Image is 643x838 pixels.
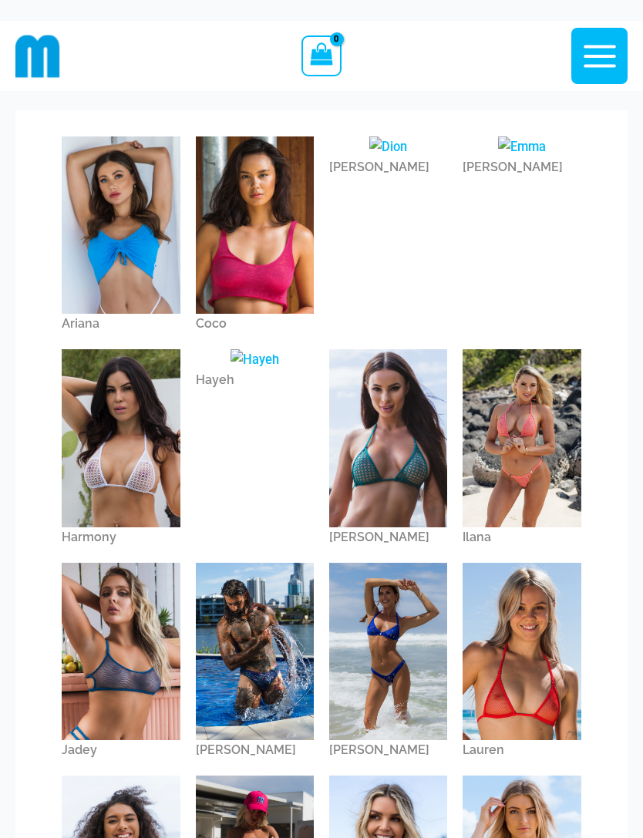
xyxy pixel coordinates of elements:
[463,136,581,177] a: Emma[PERSON_NAME]
[62,314,180,334] div: Ariana
[196,563,314,740] img: Jay
[329,349,447,527] img: Heather
[301,35,341,76] a: View Shopping Cart, empty
[463,349,581,547] a: IlanaIlana
[231,349,279,370] img: Hayeh
[196,740,314,760] div: [PERSON_NAME]
[196,349,314,390] a: HayehHayeh
[463,349,581,527] img: Ilana
[62,563,180,760] a: JadeyJadey
[329,157,447,177] div: [PERSON_NAME]
[196,563,314,760] a: Jay[PERSON_NAME]
[15,34,60,79] img: cropped mm emblem
[62,563,180,740] img: Jadey
[62,136,180,334] a: ArianaAriana
[463,740,581,760] div: Lauren
[62,136,180,314] img: Ariana
[463,157,581,177] div: [PERSON_NAME]
[196,370,314,390] div: Hayeh
[329,563,447,740] img: Kati
[196,136,314,334] a: CocoCoco
[498,136,546,157] img: Emma
[329,563,447,760] a: Kati[PERSON_NAME]
[463,563,581,760] a: LaurenLauren
[329,136,447,177] a: Dion[PERSON_NAME]
[196,136,314,314] img: Coco
[196,314,314,334] div: Coco
[329,349,447,547] a: Heather[PERSON_NAME]
[329,527,447,547] div: [PERSON_NAME]
[62,349,180,527] img: Harmony
[369,136,407,157] img: Dion
[62,527,180,547] div: Harmony
[62,349,180,547] a: HarmonyHarmony
[62,740,180,760] div: Jadey
[463,527,581,547] div: Ilana
[329,740,447,760] div: [PERSON_NAME]
[463,563,581,740] img: Lauren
